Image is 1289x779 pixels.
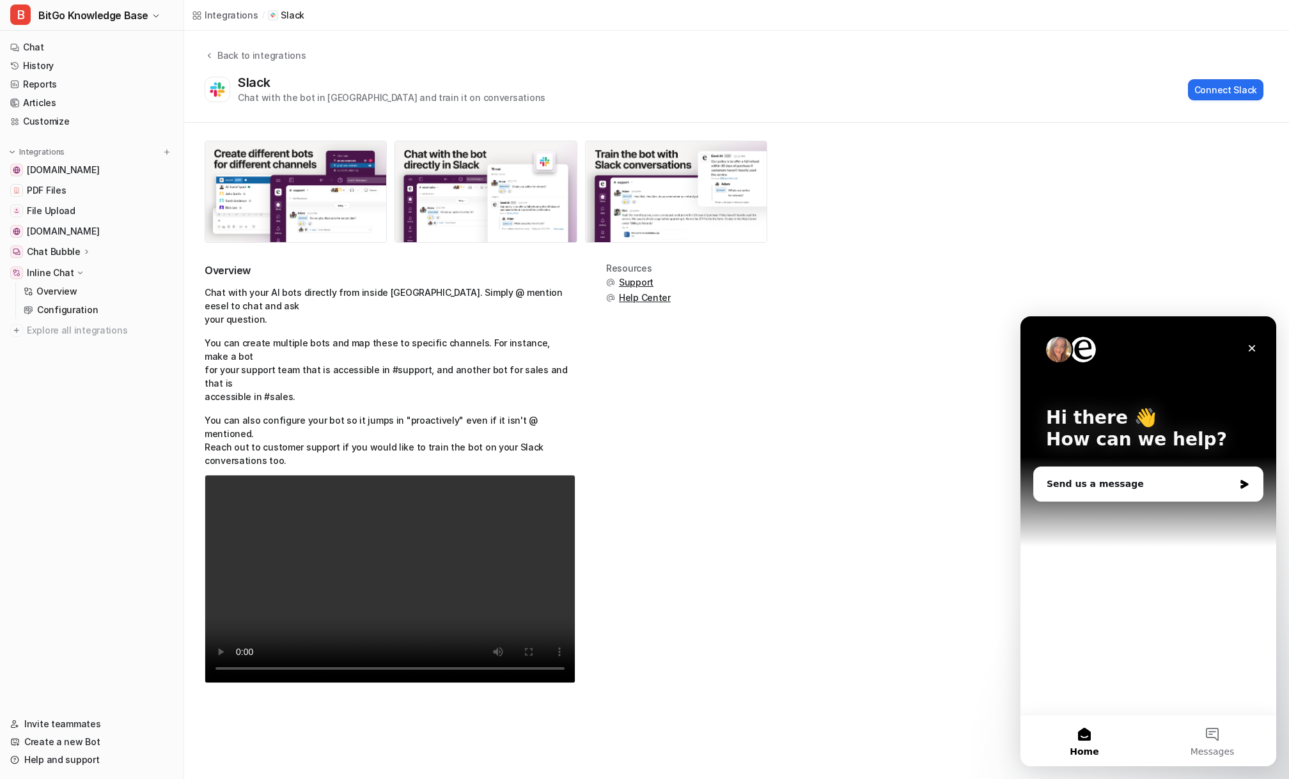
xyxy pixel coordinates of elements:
[27,266,74,279] p: Inline Chat
[13,269,20,277] img: Inline Chat
[606,263,671,274] div: Resources
[8,148,17,157] img: expand menu
[27,245,81,258] p: Chat Bubble
[205,475,575,683] video: Your browser does not support the video tag.
[619,291,671,304] span: Help Center
[5,94,178,112] a: Articles
[208,79,227,101] img: Slack logo
[5,202,178,220] a: File UploadFile Upload
[19,282,178,300] a: Overview
[262,10,265,21] span: /
[205,413,575,467] p: You can also configure your bot so it jumps in "proactively" even if it isn't @ mentioned. Reach ...
[281,9,304,22] p: Slack
[27,164,99,176] span: [DOMAIN_NAME]
[238,91,545,104] div: Chat with the bot in [GEOGRAPHIC_DATA] and train it on conversations
[5,733,178,751] a: Create a new Bot
[10,324,23,337] img: explore all integrations
[268,9,304,22] a: Slack iconSlack
[205,263,575,278] h2: Overview
[19,301,178,319] a: Configuration
[214,49,306,62] div: Back to integrations
[13,207,20,215] img: File Upload
[1020,316,1276,766] iframe: Intercom live chat
[5,321,178,339] a: Explore all integrations
[5,751,178,769] a: Help and support
[5,38,178,56] a: Chat
[5,715,178,733] a: Invite teammates
[606,276,671,289] button: Support
[238,75,276,90] div: Slack
[38,6,148,24] span: BitGo Knowledge Base
[5,75,178,93] a: Reports
[36,285,77,298] p: Overview
[13,248,20,256] img: Chat Bubble
[13,228,20,235] img: developers.bitgo.com
[619,276,653,289] span: Support
[37,304,98,316] p: Configuration
[13,187,20,194] img: PDF Files
[27,184,66,197] span: PDF Files
[27,225,99,238] span: [DOMAIN_NAME]
[270,12,276,19] img: Slack icon
[27,204,75,217] span: File Upload
[5,181,178,199] a: PDF FilesPDF Files
[205,286,575,326] p: Chat with your AI bots directly from inside [GEOGRAPHIC_DATA]. Simply @ mention eesel to chat and...
[606,293,615,302] img: support.svg
[19,147,65,157] p: Integrations
[192,8,258,22] a: Integrations
[13,166,20,174] img: www.bitgo.com
[5,57,178,75] a: History
[205,336,575,403] p: You can create multiple bots and map these to specific channels. For instance, make a bot for you...
[205,8,258,22] div: Integrations
[1188,79,1263,100] button: Connect Slack
[606,278,615,287] img: support.svg
[10,4,31,25] span: B
[5,161,178,179] a: www.bitgo.com[DOMAIN_NAME]
[27,320,173,341] span: Explore all integrations
[5,222,178,240] a: developers.bitgo.com[DOMAIN_NAME]
[205,49,306,75] button: Back to integrations
[5,112,178,130] a: Customize
[5,146,68,158] button: Integrations
[162,148,171,157] img: menu_add.svg
[606,291,671,304] button: Help Center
